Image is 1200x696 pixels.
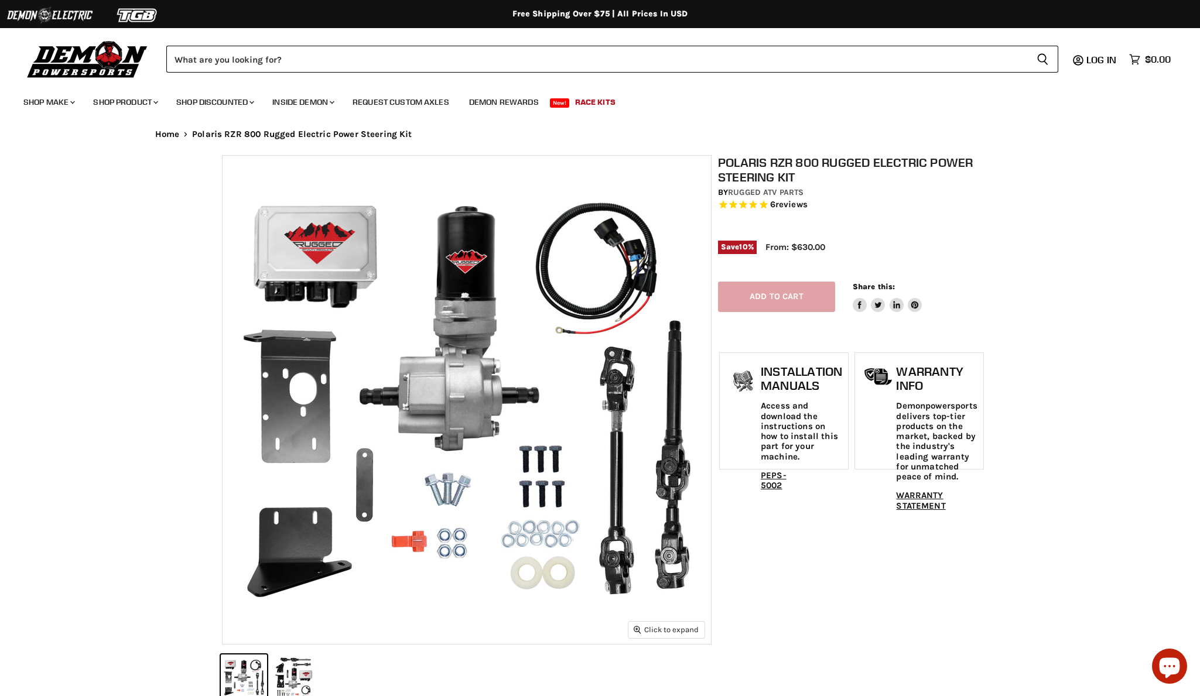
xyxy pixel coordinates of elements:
span: reviews [775,200,808,210]
form: Product [166,46,1058,73]
button: Click to expand [628,622,705,637]
div: Free Shipping Over $75 | All Prices In USD [132,9,1069,19]
aside: Share this: [853,282,922,313]
a: Home [155,129,180,139]
a: Log in [1081,54,1123,65]
inbox-online-store-chat: Shopify online store chat [1148,649,1191,687]
span: 6 reviews [770,200,808,210]
a: Rugged ATV Parts [728,187,804,197]
button: Search [1027,46,1058,73]
a: Inside Demon [264,90,341,114]
a: WARRANTY STATEMENT [896,490,945,510]
img: Demon Electric Logo 2 [6,4,94,26]
img: Demon Powersports [23,38,152,80]
span: Save % [718,241,757,253]
img: install_manual-icon.png [729,368,758,397]
span: Log in [1086,54,1116,66]
span: 10 [739,242,747,251]
span: Rated 5.0 out of 5 stars 6 reviews [718,199,985,211]
a: Request Custom Axles [344,90,458,114]
a: Race Kits [566,90,624,114]
img: warranty-icon.png [864,368,893,386]
a: Shop Product [84,90,165,114]
span: Polaris RZR 800 Rugged Electric Power Steering Kit [192,129,412,139]
h1: Installation Manuals [761,365,842,392]
span: New! [550,98,570,108]
span: From: $630.00 [765,242,825,252]
span: $0.00 [1145,54,1171,65]
span: Share this: [853,282,895,291]
a: Shop Make [15,90,82,114]
input: Search [166,46,1027,73]
nav: Breadcrumbs [132,129,1069,139]
img: TGB Logo 2 [94,4,182,26]
a: PEPS-5002 [761,470,787,491]
a: $0.00 [1123,51,1177,68]
h1: Polaris RZR 800 Rugged Electric Power Steering Kit [718,155,985,184]
img: IMAGE [223,156,711,644]
a: Shop Discounted [167,90,261,114]
p: Demonpowersports delivers top-tier products on the market, backed by the industry's leading warra... [896,401,977,482]
div: by [718,186,985,199]
ul: Main menu [15,85,1168,114]
a: Demon Rewards [460,90,548,114]
span: Click to expand [634,625,699,634]
h1: Warranty Info [896,365,977,392]
p: Access and download the instructions on how to install this part for your machine. [761,401,842,462]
